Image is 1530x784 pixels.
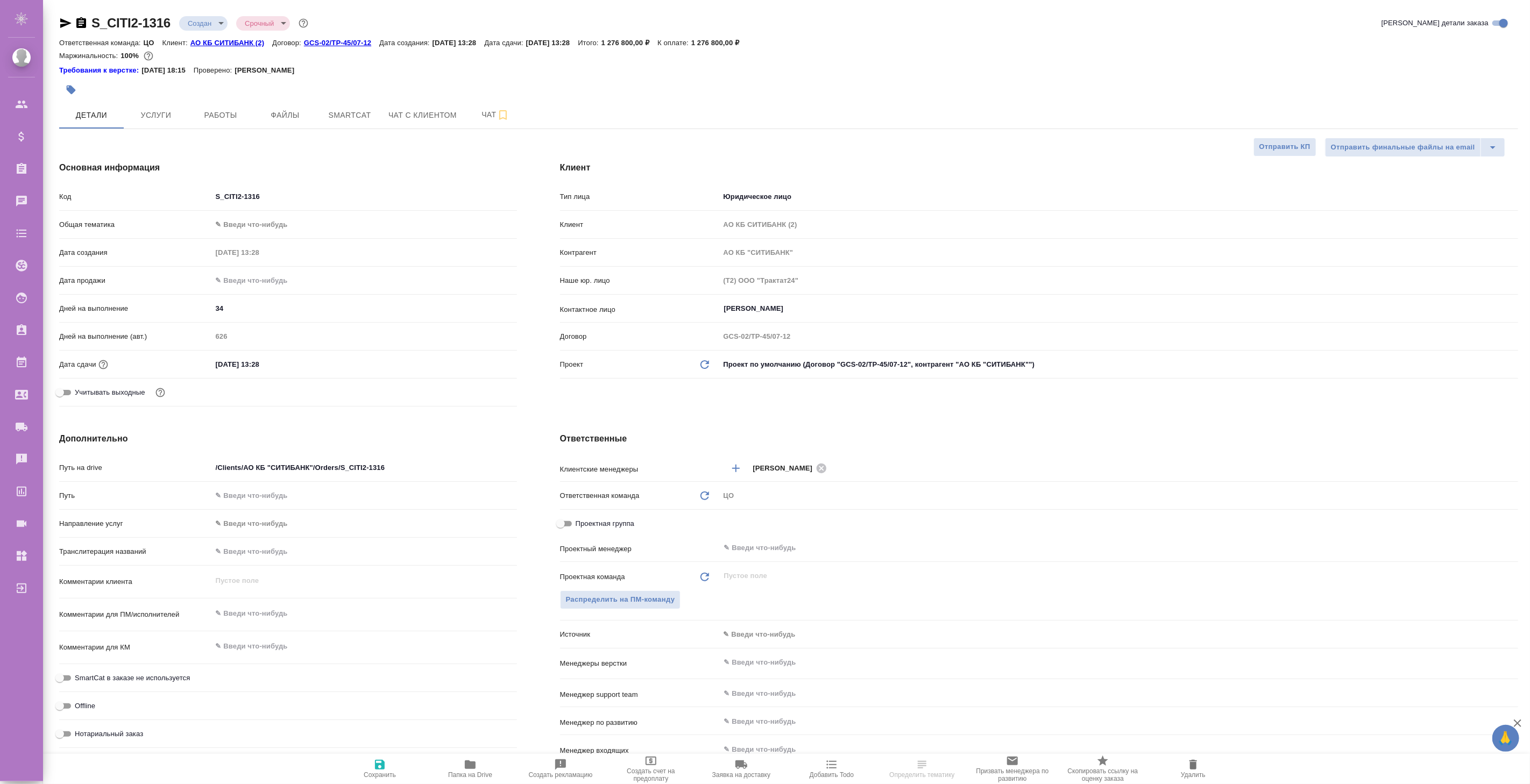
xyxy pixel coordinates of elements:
[212,515,517,533] div: ✎ Введи что-нибудь
[59,576,212,587] p: Комментарии клиента
[448,771,492,779] span: Папка на Drive
[1148,754,1238,784] button: Удалить
[59,609,212,620] p: Комментарии для ПМ/исполнителей
[433,39,485,47] p: [DATE] 13:28
[59,359,96,370] p: Дата сдачи
[185,19,215,28] button: Создан
[59,518,212,529] p: Направление услуг
[144,39,162,47] p: ЦО
[787,754,877,784] button: Добавить Todo
[578,39,601,47] p: Итого:
[560,304,720,315] p: Контактное лицо
[560,247,720,258] p: Контрагент
[723,455,749,481] button: Добавить менеджера
[810,771,854,779] span: Добавить Todo
[723,541,1479,554] input: ✎ Введи что-нибудь
[190,39,272,47] p: АО КБ СИТИБАНК (2)
[1331,141,1475,154] span: Отправить финальные файлы на email
[753,461,831,475] div: [PERSON_NAME]
[720,245,1518,260] input: Пустое поле
[720,188,1518,206] div: Юридическое лицо
[130,109,182,122] span: Услуги
[364,771,396,779] span: Сохранить
[576,518,634,529] span: Проектная группа
[212,245,306,260] input: Пустое поле
[425,754,515,784] button: Папка на Drive
[212,189,517,204] input: ✎ Введи что-нибудь
[59,275,212,286] p: Дата продажи
[1325,138,1505,157] div: split button
[560,689,720,700] p: Менеджер support team
[1512,661,1514,664] button: Open
[96,358,110,372] button: Если добавить услуги и заполнить их объемом, то дата рассчитается автоматически
[75,701,95,711] span: Offline
[696,754,787,784] button: Заявка на доставку
[974,767,1051,782] span: Призвать менеджера по развитию
[59,546,212,557] p: Транслитерация названий
[724,629,1505,640] div: ✎ Введи что-нибудь
[560,331,720,342] p: Договор
[560,629,720,640] p: Источник
[606,754,696,784] button: Создать счет на предоплату
[560,191,720,202] p: Тип лица
[59,39,144,47] p: Ответственная команда:
[723,569,1493,582] input: Пустое поле
[66,109,117,122] span: Детали
[529,771,593,779] span: Создать рекламацию
[179,16,228,31] div: Создан
[560,572,625,582] p: Проектная команда
[75,673,190,683] span: SmartCat в заказе не используется
[236,16,290,31] div: Создан
[1492,725,1519,752] button: 🙏
[1325,138,1481,157] button: Отправить финальные файлы на email
[753,463,819,474] span: [PERSON_NAME]
[388,109,457,122] span: Чат с клиентом
[560,161,1518,174] h4: Клиент
[560,590,681,609] button: Распределить на ПМ-команду
[121,52,141,60] p: 100%
[194,65,235,76] p: Проверено:
[59,219,212,230] p: Общая тематика
[212,460,517,475] input: ✎ Введи что-нибудь
[379,39,432,47] p: Дата создания:
[526,39,578,47] p: [DATE] 13:28
[195,109,246,122] span: Работы
[212,216,517,234] div: ✎ Введи что-нибудь
[304,38,379,47] a: GCS-02/TP-45/07-12
[216,518,504,529] div: ✎ Введи что-нибудь
[162,39,190,47] p: Клиент:
[1512,467,1514,469] button: Open
[59,432,517,445] h4: Дополнительно
[59,462,212,473] p: Путь на drive
[272,39,304,47] p: Договор:
[304,39,379,47] p: GCS-02/TP-45/07-12
[242,19,277,28] button: Срочный
[153,386,167,400] button: Выбери, если сб и вс нужно считать рабочими днями для выполнения заказа.
[212,273,306,288] input: ✎ Введи что-нибудь
[1253,138,1316,156] button: Отправить КП
[515,754,606,784] button: Создать рекламацию
[723,656,1479,669] input: ✎ Введи что-нибудь
[59,52,121,60] p: Маржинальность:
[723,743,1479,756] input: ✎ Введи что-нибудь
[601,39,657,47] p: 1 276 800,00 ₽
[560,219,720,230] p: Клиент
[59,161,517,174] h4: Основная информация
[59,247,212,258] p: Дата создания
[712,771,770,779] span: Заявка на доставку
[470,108,521,122] span: Чат
[59,78,83,102] button: Добавить тэг
[560,544,720,554] p: Проектный менеджер
[560,359,584,370] p: Проект
[59,191,212,202] p: Код
[691,39,747,47] p: 1 276 800,00 ₽
[296,16,310,30] button: Доп статусы указывают на важность/срочность заказа
[1512,693,1514,695] button: Open
[720,329,1518,344] input: Пустое поле
[497,109,509,122] svg: Подписаться
[59,490,212,501] p: Путь
[560,432,1518,445] h4: Ответственные
[324,109,376,122] span: Smartcat
[216,219,504,230] div: ✎ Введи что-нибудь
[484,39,526,47] p: Дата сдачи:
